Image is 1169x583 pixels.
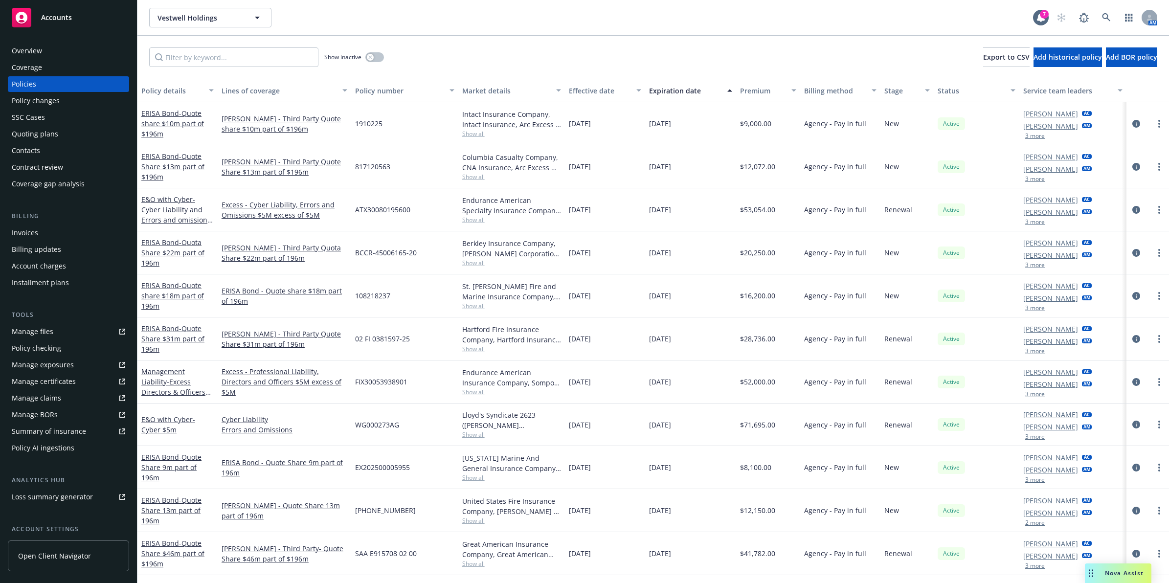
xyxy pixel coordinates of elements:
span: Active [942,205,961,214]
a: [PERSON_NAME] [1023,367,1078,377]
button: Add historical policy [1034,47,1102,67]
a: Manage certificates [8,374,129,389]
span: Nova Assist [1105,569,1144,577]
div: Account charges [12,258,66,274]
a: more [1153,204,1165,216]
a: Report a Bug [1074,8,1094,27]
span: Agency - Pay in full [804,204,866,215]
span: [DATE] [569,548,591,559]
div: Overview [12,43,42,59]
span: $71,695.00 [740,420,775,430]
span: Open Client Navigator [18,551,91,561]
span: Active [942,291,961,300]
a: more [1153,548,1165,560]
span: New [884,161,899,172]
button: Policy number [351,79,458,102]
div: Policy AI ingestions [12,440,74,456]
span: Agency - Pay in full [804,118,866,129]
button: 3 more [1025,563,1045,569]
span: $41,782.00 [740,548,775,559]
a: [PERSON_NAME] [1023,207,1078,217]
span: Add historical policy [1034,52,1102,62]
a: Overview [8,43,129,59]
span: New [884,462,899,472]
a: ERISA Bond [141,495,202,525]
span: - Quote Share 9m part of 196m [141,452,202,482]
span: Active [942,248,961,257]
button: Premium [736,79,800,102]
a: Policy changes [8,93,129,109]
span: Show all [462,130,562,138]
button: Add BOR policy [1106,47,1157,67]
span: [DATE] [569,505,591,516]
span: $52,000.00 [740,377,775,387]
a: Accounts [8,4,129,31]
a: [PERSON_NAME] [1023,379,1078,389]
span: [DATE] [649,548,671,559]
span: 02 FI 0381597-25 [355,334,410,344]
span: New [884,118,899,129]
span: - Quote Share $46m part of $196m [141,538,204,568]
a: Coverage gap analysis [8,176,129,192]
span: ATX30080195600 [355,204,410,215]
span: Show all [462,216,562,224]
span: New [884,247,899,258]
a: SSC Cases [8,110,129,125]
a: Coverage [8,60,129,75]
span: [PHONE_NUMBER] [355,505,416,516]
a: Billing updates [8,242,129,257]
div: Billing updates [12,242,61,257]
a: Policy checking [8,340,129,356]
div: Columbia Casualty Company, CNA Insurance, Arc Excess & Surplus, LLC [462,152,562,173]
div: Manage claims [12,390,61,406]
div: 7 [1040,10,1049,19]
a: Start snowing [1052,8,1071,27]
a: ERISA Bond [141,324,204,354]
a: [PERSON_NAME] [1023,495,1078,506]
div: Great American Insurance Company, Great American Insurance Group, Arc Excess & Surplus, LLC [462,539,562,560]
a: [PERSON_NAME] [1023,195,1078,205]
span: [DATE] [569,118,591,129]
span: $12,150.00 [740,505,775,516]
span: [DATE] [569,291,591,301]
span: SAA E915708 02 00 [355,548,417,559]
a: [PERSON_NAME] [1023,508,1078,518]
span: New [884,291,899,301]
button: Status [934,79,1019,102]
a: Switch app [1119,8,1139,27]
div: Policy number [355,86,444,96]
div: Policy checking [12,340,61,356]
a: [PERSON_NAME] [1023,422,1078,432]
a: ERISA Bond [141,109,204,138]
div: Intact Insurance Company, Intact Insurance, Arc Excess & Surplus, LLC [462,109,562,130]
a: Manage exposures [8,357,129,373]
span: [DATE] [649,291,671,301]
div: United States Fire Insurance Company, [PERSON_NAME] & [PERSON_NAME] ([GEOGRAPHIC_DATA]), Arc Exce... [462,496,562,516]
a: [PERSON_NAME] - Third Party Quote share $10m part of $196m [222,113,347,134]
a: Invoices [8,225,129,241]
div: Summary of insurance [12,424,86,439]
a: more [1153,376,1165,388]
div: Effective date [569,86,630,96]
span: Show all [462,473,562,482]
div: Billing method [804,86,866,96]
button: Expiration date [645,79,736,102]
span: 817120563 [355,161,390,172]
div: Market details [462,86,551,96]
a: E&O with Cyber [141,195,211,235]
span: Agency - Pay in full [804,420,866,430]
button: Nova Assist [1085,563,1151,583]
span: Agency - Pay in full [804,462,866,472]
div: Billing [8,211,129,221]
div: Installment plans [12,275,69,291]
span: Show all [462,173,562,181]
div: Endurance American Insurance Company, Sompo International, Arc Excess & Surplus, LLC [462,367,562,388]
a: Cyber Liability [222,414,347,425]
a: Manage files [8,324,129,339]
span: Renewal [884,377,912,387]
span: Active [942,463,961,472]
a: [PERSON_NAME] [1023,324,1078,334]
span: Agency - Pay in full [804,334,866,344]
a: Account charges [8,258,129,274]
div: Premium [740,86,786,96]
